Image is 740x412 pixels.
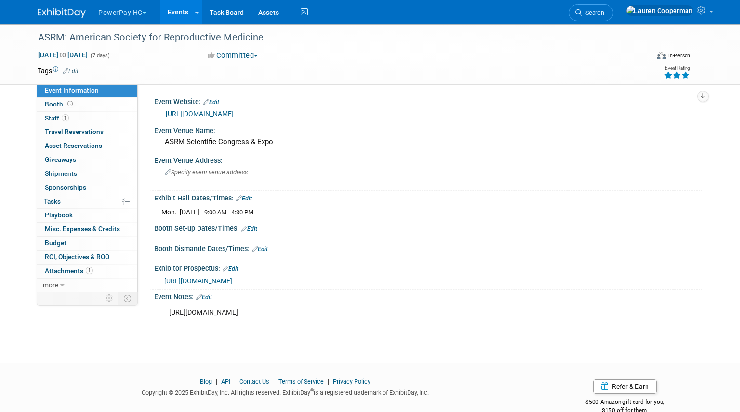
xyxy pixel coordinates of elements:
span: Asset Reservations [45,142,102,149]
span: Booth [45,100,75,108]
a: Privacy Policy [333,378,370,385]
span: | [325,378,331,385]
div: Event Rating [664,66,690,71]
span: Search [582,9,604,16]
div: In-Person [668,52,690,59]
a: Asset Reservations [37,139,137,153]
div: ASRM: American Society for Reproductive Medicine [35,29,635,46]
div: ASRM Scientific Congress & Expo [161,134,695,149]
span: Travel Reservations [45,128,104,135]
div: Event Website: [154,94,702,107]
span: Misc. Expenses & Credits [45,225,120,233]
a: Terms of Service [278,378,324,385]
span: (7 days) [90,53,110,59]
span: Specify event venue address [165,169,248,176]
a: Shipments [37,167,137,181]
a: Edit [252,246,268,253]
div: Event Venue Address: [154,153,702,165]
span: Booth not reserved yet [66,100,75,107]
a: Edit [241,226,257,232]
a: Tasks [37,195,137,209]
td: [DATE] [180,207,199,217]
span: Sponsorships [45,184,86,191]
a: Playbook [37,209,137,222]
div: Event Notes: [154,290,702,302]
td: Mon. [161,207,180,217]
span: | [213,378,220,385]
div: Event Venue Name: [154,123,702,135]
a: Booth [37,98,137,111]
div: Exhibitor Prospectus: [154,261,702,274]
img: Lauren Cooperman [626,5,693,16]
a: Refer & Earn [593,379,657,394]
div: Event Format [594,50,690,65]
button: Committed [204,51,262,61]
a: Edit [196,294,212,301]
a: [URL][DOMAIN_NAME] [166,110,234,118]
span: | [232,378,238,385]
a: Sponsorships [37,181,137,195]
span: Budget [45,239,66,247]
a: Edit [203,99,219,106]
a: Misc. Expenses & Credits [37,223,137,236]
a: Contact Us [239,378,269,385]
span: 1 [86,267,93,274]
span: Attachments [45,267,93,275]
a: Search [569,4,613,21]
a: ROI, Objectives & ROO [37,251,137,264]
img: ExhibitDay [38,8,86,18]
a: Edit [236,195,252,202]
span: 9:00 AM - 4:30 PM [204,209,253,216]
a: Giveaways [37,153,137,167]
span: ROI, Objectives & ROO [45,253,109,261]
a: [URL][DOMAIN_NAME] [164,277,232,285]
span: [DATE] [DATE] [38,51,88,59]
span: to [58,51,67,59]
img: Format-Inperson.png [657,52,666,59]
a: more [37,279,137,292]
sup: ® [310,388,314,393]
a: Travel Reservations [37,125,137,139]
a: Event Information [37,84,137,97]
div: Exhibit Hall Dates/Times: [154,191,702,203]
span: | [271,378,277,385]
a: Budget [37,237,137,250]
span: Event Information [45,86,99,94]
td: Personalize Event Tab Strip [101,292,118,305]
a: Staff1 [37,112,137,125]
span: Playbook [45,211,73,219]
span: Shipments [45,170,77,177]
a: Blog [200,378,212,385]
span: Tasks [44,198,61,205]
div: Booth Set-up Dates/Times: [154,221,702,234]
a: API [221,378,230,385]
div: [URL][DOMAIN_NAME] [162,303,596,322]
div: Copyright © 2025 ExhibitDay, Inc. All rights reserved. ExhibitDay is a registered trademark of Ex... [38,386,533,397]
a: Attachments1 [37,265,137,278]
span: 1 [62,114,69,121]
span: more [43,281,58,289]
span: Giveaways [45,156,76,163]
td: Toggle Event Tabs [118,292,138,305]
a: Edit [63,68,79,75]
td: Tags [38,66,79,76]
div: Booth Dismantle Dates/Times: [154,241,702,254]
span: Staff [45,114,69,122]
a: Edit [223,266,238,272]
